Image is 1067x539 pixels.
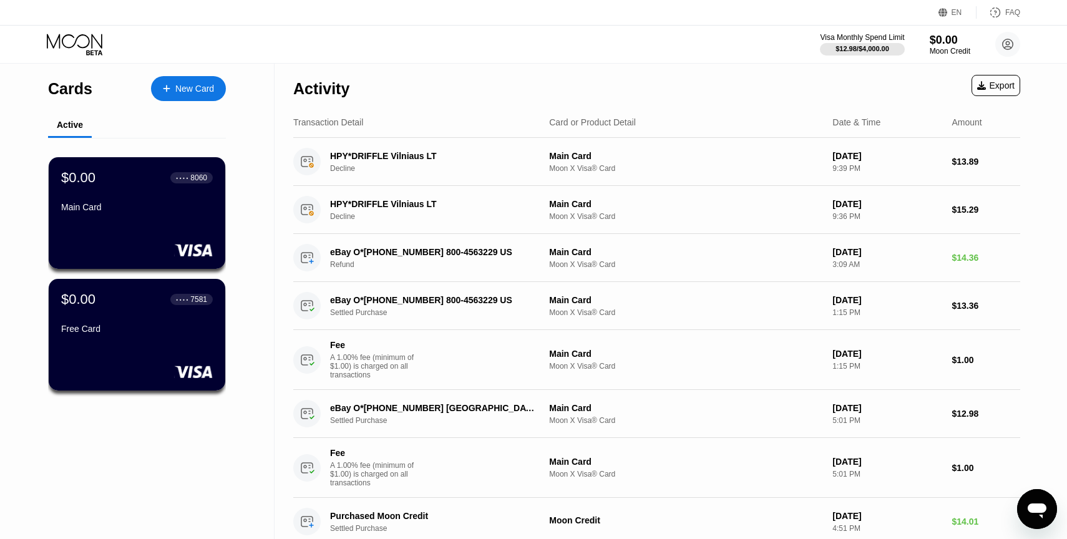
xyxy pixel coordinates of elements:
[832,151,942,161] div: [DATE]
[549,151,822,161] div: Main Card
[190,173,207,182] div: 8060
[952,205,1021,215] div: $15.29
[952,517,1021,527] div: $14.01
[549,295,822,305] div: Main Card
[293,390,1020,438] div: eBay O*[PHONE_NUMBER] [GEOGRAPHIC_DATA][PERSON_NAME] [GEOGRAPHIC_DATA]Settled PurchaseMain CardMo...
[293,80,349,98] div: Activity
[293,330,1020,390] div: FeeA 1.00% fee (minimum of $1.00) is charged on all transactionsMain CardMoon X Visa® Card[DATE]1...
[151,76,226,101] div: New Card
[938,6,977,19] div: EN
[330,308,552,317] div: Settled Purchase
[952,409,1021,419] div: $12.98
[832,524,942,533] div: 4:51 PM
[977,80,1015,90] div: Export
[952,117,982,127] div: Amount
[61,324,213,334] div: Free Card
[330,416,552,425] div: Settled Purchase
[930,34,970,47] div: $0.00
[57,120,83,130] div: Active
[330,340,417,350] div: Fee
[832,164,942,173] div: 9:39 PM
[549,403,822,413] div: Main Card
[832,362,942,371] div: 1:15 PM
[549,362,822,371] div: Moon X Visa® Card
[952,301,1021,311] div: $13.36
[330,461,424,487] div: A 1.00% fee (minimum of $1.00) is charged on all transactions
[832,457,942,467] div: [DATE]
[48,80,92,98] div: Cards
[61,291,95,308] div: $0.00
[330,151,536,161] div: HPY*DRIFFLE Vilniaus LT
[293,438,1020,498] div: FeeA 1.00% fee (minimum of $1.00) is charged on all transactionsMain CardMoon X Visa® Card[DATE]5...
[832,403,942,413] div: [DATE]
[330,212,552,221] div: Decline
[293,186,1020,234] div: HPY*DRIFFLE Vilniaus LTDeclineMain CardMoon X Visa® Card[DATE]9:36 PM$15.29
[832,416,942,425] div: 5:01 PM
[836,45,889,52] div: $12.98 / $4,000.00
[832,511,942,521] div: [DATE]
[952,463,1021,473] div: $1.00
[977,6,1020,19] div: FAQ
[549,457,822,467] div: Main Card
[832,295,942,305] div: [DATE]
[820,33,904,42] div: Visa Monthly Spend Limit
[61,202,213,212] div: Main Card
[952,8,962,17] div: EN
[1017,489,1057,529] iframe: Button to launch messaging window, conversation in progress
[176,176,188,180] div: ● ● ● ●
[832,470,942,478] div: 5:01 PM
[330,260,552,269] div: Refund
[832,247,942,257] div: [DATE]
[330,403,536,413] div: eBay O*[PHONE_NUMBER] [GEOGRAPHIC_DATA][PERSON_NAME] [GEOGRAPHIC_DATA]
[330,448,417,458] div: Fee
[293,117,363,127] div: Transaction Detail
[832,349,942,359] div: [DATE]
[176,298,188,301] div: ● ● ● ●
[330,199,536,209] div: HPY*DRIFFLE Vilniaus LT
[330,247,536,257] div: eBay O*[PHONE_NUMBER] 800-4563229 US
[972,75,1020,96] div: Export
[832,260,942,269] div: 3:09 AM
[61,170,95,186] div: $0.00
[549,308,822,317] div: Moon X Visa® Card
[952,355,1021,365] div: $1.00
[952,253,1021,263] div: $14.36
[549,164,822,173] div: Moon X Visa® Card
[549,117,636,127] div: Card or Product Detail
[549,199,822,209] div: Main Card
[832,199,942,209] div: [DATE]
[832,212,942,221] div: 9:36 PM
[330,164,552,173] div: Decline
[549,515,822,525] div: Moon Credit
[549,349,822,359] div: Main Card
[330,353,424,379] div: A 1.00% fee (minimum of $1.00) is charged on all transactions
[190,295,207,304] div: 7581
[549,416,822,425] div: Moon X Visa® Card
[930,47,970,56] div: Moon Credit
[549,260,822,269] div: Moon X Visa® Card
[49,279,225,391] div: $0.00● ● ● ●7581Free Card
[293,138,1020,186] div: HPY*DRIFFLE Vilniaus LTDeclineMain CardMoon X Visa® Card[DATE]9:39 PM$13.89
[330,524,552,533] div: Settled Purchase
[1005,8,1020,17] div: FAQ
[832,117,880,127] div: Date & Time
[549,247,822,257] div: Main Card
[820,33,904,56] div: Visa Monthly Spend Limit$12.98/$4,000.00
[930,34,970,56] div: $0.00Moon Credit
[549,212,822,221] div: Moon X Visa® Card
[175,84,214,94] div: New Card
[49,157,225,269] div: $0.00● ● ● ●8060Main Card
[832,308,942,317] div: 1:15 PM
[952,157,1021,167] div: $13.89
[330,511,536,521] div: Purchased Moon Credit
[330,295,536,305] div: eBay O*[PHONE_NUMBER] 800-4563229 US
[293,234,1020,282] div: eBay O*[PHONE_NUMBER] 800-4563229 USRefundMain CardMoon X Visa® Card[DATE]3:09 AM$14.36
[293,282,1020,330] div: eBay O*[PHONE_NUMBER] 800-4563229 USSettled PurchaseMain CardMoon X Visa® Card[DATE]1:15 PM$13.36
[549,470,822,478] div: Moon X Visa® Card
